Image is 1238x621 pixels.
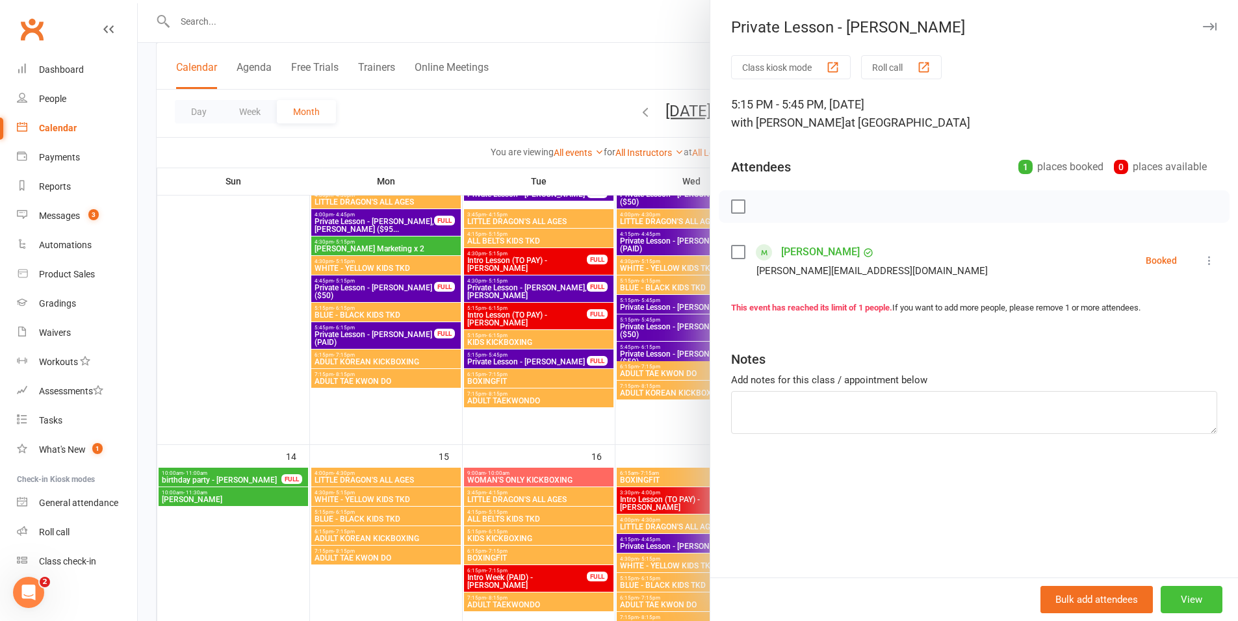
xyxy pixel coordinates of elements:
a: Workouts [17,348,137,377]
div: Waivers [39,327,71,338]
a: Calendar [17,114,137,143]
div: 1 [1018,160,1033,174]
span: 1 [92,443,103,454]
button: Bulk add attendees [1040,586,1153,613]
div: Roll call [39,527,70,537]
a: Tasks [17,406,137,435]
iframe: Intercom live chat [13,577,44,608]
div: People [39,94,66,104]
div: Tasks [39,415,62,425]
a: General attendance kiosk mode [17,488,137,518]
div: Private Lesson - [PERSON_NAME] [710,18,1238,36]
div: Notes [731,350,766,368]
a: Messages 3 [17,201,137,231]
a: Product Sales [17,260,137,289]
div: General attendance [39,498,118,508]
div: Gradings [39,298,76,309]
div: What's New [39,444,86,455]
div: places available [1114,158,1207,176]
a: Class kiosk mode [17,547,137,576]
div: Messages [39,210,80,221]
span: at [GEOGRAPHIC_DATA] [845,116,970,129]
a: Roll call [17,518,137,547]
div: 0 [1114,160,1128,174]
div: Calendar [39,123,77,133]
button: Class kiosk mode [731,55,851,79]
a: [PERSON_NAME] [781,242,860,262]
a: Waivers [17,318,137,348]
button: View [1161,586,1222,613]
a: Clubworx [16,13,48,45]
span: with [PERSON_NAME] [731,116,845,129]
a: Payments [17,143,137,172]
div: Booked [1146,256,1177,265]
div: Attendees [731,158,791,176]
div: Dashboard [39,64,84,75]
strong: This event has reached its limit of 1 people. [731,303,892,312]
div: [PERSON_NAME][EMAIL_ADDRESS][DOMAIN_NAME] [756,262,988,279]
div: Automations [39,240,92,250]
a: Assessments [17,377,137,406]
button: Roll call [861,55,942,79]
span: 3 [88,209,99,220]
div: Reports [39,181,71,192]
div: Assessments [39,386,103,396]
div: Product Sales [39,269,95,279]
a: Gradings [17,289,137,318]
a: People [17,84,137,114]
a: Automations [17,231,137,260]
div: Payments [39,152,80,162]
a: What's New1 [17,435,137,464]
a: Reports [17,172,137,201]
div: places booked [1018,158,1103,176]
a: Dashboard [17,55,137,84]
div: 5:15 PM - 5:45 PM, [DATE] [731,95,1217,132]
div: Class check-in [39,556,96,566]
div: Add notes for this class / appointment below [731,372,1217,388]
span: 2 [40,577,50,587]
div: Workouts [39,357,78,367]
div: If you want to add more people, please remove 1 or more attendees. [731,301,1217,315]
